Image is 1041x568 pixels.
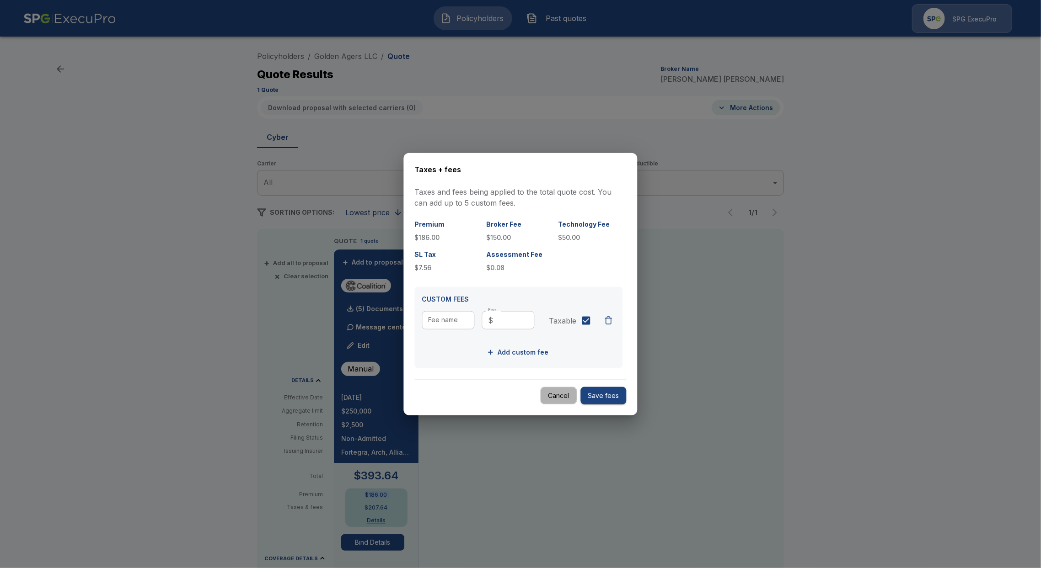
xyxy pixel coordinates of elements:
span: Taxable [549,315,577,326]
p: Broker Fee [487,219,551,229]
button: Cancel [541,387,577,404]
p: $50.00 [558,233,623,242]
p: $ [488,315,494,326]
p: CUSTOM FEES [422,294,616,304]
p: Assessment Fee [487,249,551,259]
p: Taxes and fees being applied to the total quote cost. You can add up to 5 custom fees. [415,186,627,208]
button: Save fees [581,387,627,404]
label: Fee [488,307,496,313]
p: $7.56 [415,263,479,272]
p: $150.00 [487,233,551,242]
p: Premium [415,219,479,229]
p: Technology Fee [558,219,623,229]
button: Add custom fee [485,344,553,361]
p: SL Tax [415,249,479,259]
p: $186.00 [415,233,479,242]
h6: Taxes + fees [415,164,627,175]
p: $0.08 [487,263,551,272]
